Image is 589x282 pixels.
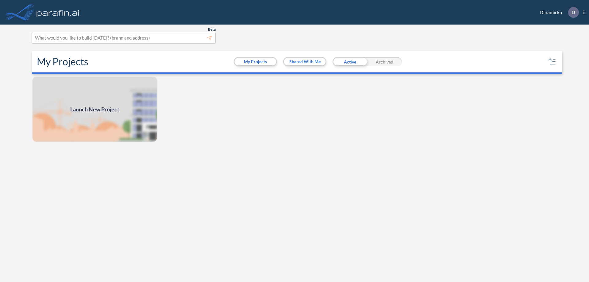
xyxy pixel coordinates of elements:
[35,6,81,18] img: logo
[32,76,158,142] a: Launch New Project
[547,57,557,67] button: sort
[37,56,88,68] h2: My Projects
[367,57,402,66] div: Archived
[70,105,119,114] span: Launch New Project
[208,27,216,32] span: Beta
[32,76,158,142] img: add
[572,10,575,15] p: D
[333,57,367,66] div: Active
[284,58,325,65] button: Shared With Me
[235,58,276,65] button: My Projects
[530,7,584,18] div: Dinamicka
